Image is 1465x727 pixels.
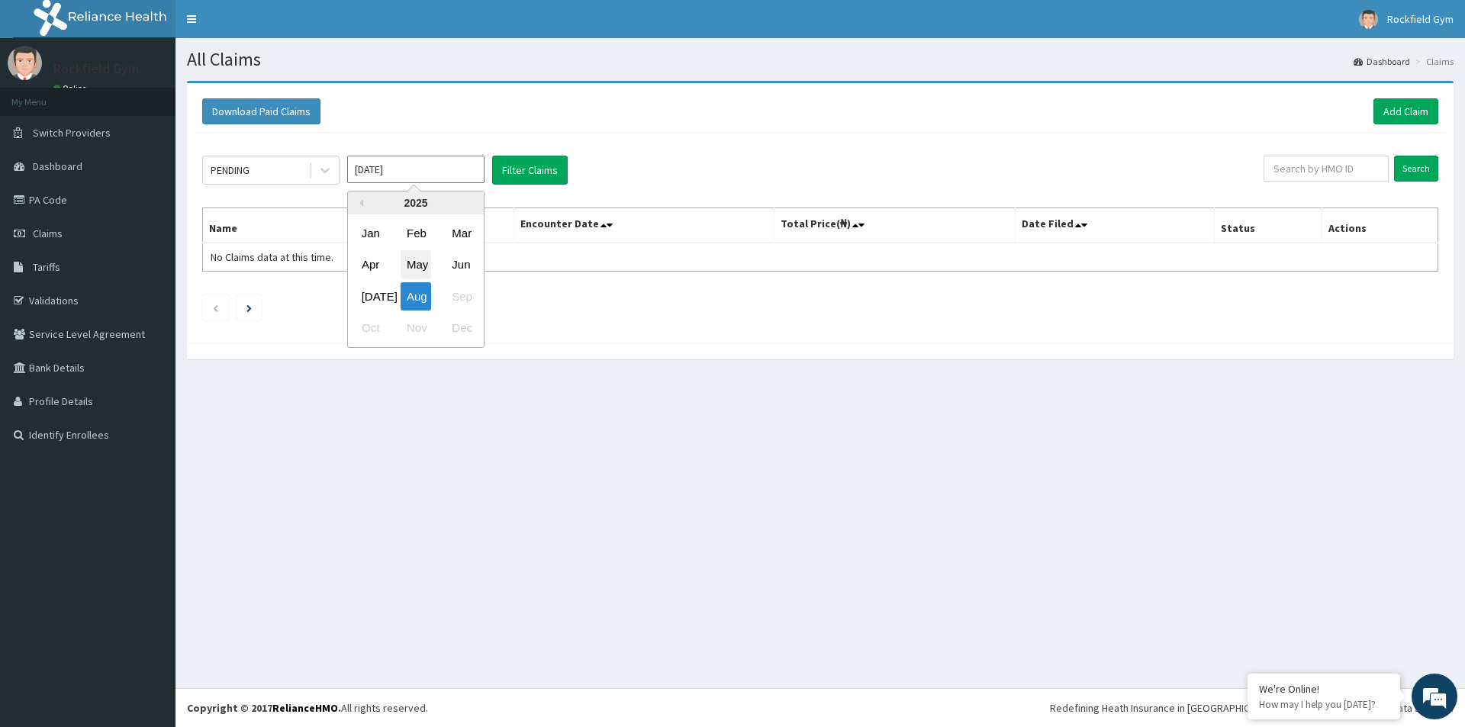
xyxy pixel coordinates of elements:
div: Choose May 2025 [401,251,431,279]
div: Choose April 2025 [356,251,386,279]
li: Claims [1412,55,1454,68]
a: Previous page [212,301,219,314]
footer: All rights reserved. [175,688,1465,727]
th: Date Filed [1015,208,1214,243]
div: Choose February 2025 [401,219,431,247]
span: Rockfield Gym [1387,12,1454,26]
strong: Copyright © 2017 . [187,701,341,715]
div: We're Online! [1259,682,1389,696]
div: Choose January 2025 [356,219,386,247]
th: Status [1214,208,1322,243]
a: Dashboard [1354,55,1410,68]
span: Tariffs [33,260,60,274]
div: Choose June 2025 [446,251,476,279]
button: Filter Claims [492,156,568,185]
img: User Image [1359,10,1378,29]
p: How may I help you today? [1259,698,1389,711]
div: Redefining Heath Insurance in [GEOGRAPHIC_DATA] using Telemedicine and Data Science! [1050,700,1454,716]
h1: All Claims [187,50,1454,69]
div: month 2025-08 [348,217,484,344]
input: Select Month and Year [347,156,485,183]
input: Search by HMO ID [1264,156,1389,182]
a: Next page [246,301,252,314]
th: Name [203,208,514,243]
span: Claims [33,227,63,240]
img: User Image [8,46,42,80]
span: Switch Providers [33,126,111,140]
th: Encounter Date [514,208,774,243]
th: Total Price(₦) [774,208,1015,243]
div: PENDING [211,162,250,178]
button: Download Paid Claims [202,98,320,124]
div: Choose July 2025 [356,282,386,310]
input: Search [1394,156,1438,182]
a: Add Claim [1373,98,1438,124]
a: Online [53,83,90,94]
p: Rockfield Gym [53,62,139,76]
th: Actions [1322,208,1438,243]
span: Dashboard [33,159,82,173]
button: Previous Year [356,199,363,207]
div: Choose August 2025 [401,282,431,310]
a: RelianceHMO [272,701,338,715]
div: 2025 [348,191,484,214]
span: No Claims data at this time. [211,250,333,264]
div: Choose March 2025 [446,219,476,247]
